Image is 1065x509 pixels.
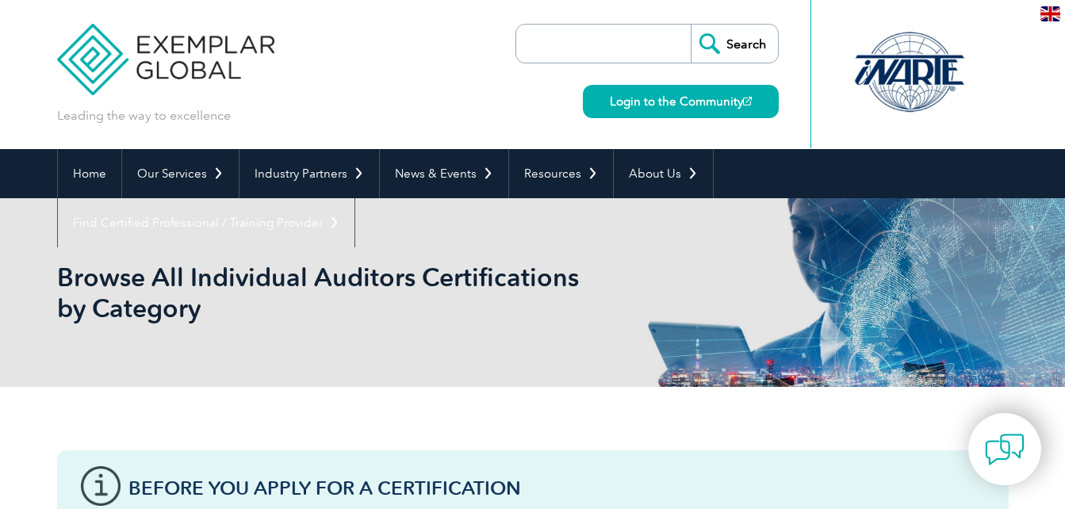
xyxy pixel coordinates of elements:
img: open_square.png [743,97,752,105]
h1: Browse All Individual Auditors Certifications by Category [57,262,666,323]
a: Find Certified Professional / Training Provider [58,198,354,247]
input: Search [691,25,778,63]
a: Home [58,149,121,198]
a: About Us [614,149,713,198]
a: Resources [509,149,613,198]
img: contact-chat.png [985,430,1025,469]
a: News & Events [380,149,508,198]
a: Login to the Community [583,85,779,118]
h3: Before You Apply For a Certification [128,478,985,498]
img: en [1040,6,1060,21]
a: Our Services [122,149,239,198]
a: Industry Partners [239,149,379,198]
p: Leading the way to excellence [57,107,231,124]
